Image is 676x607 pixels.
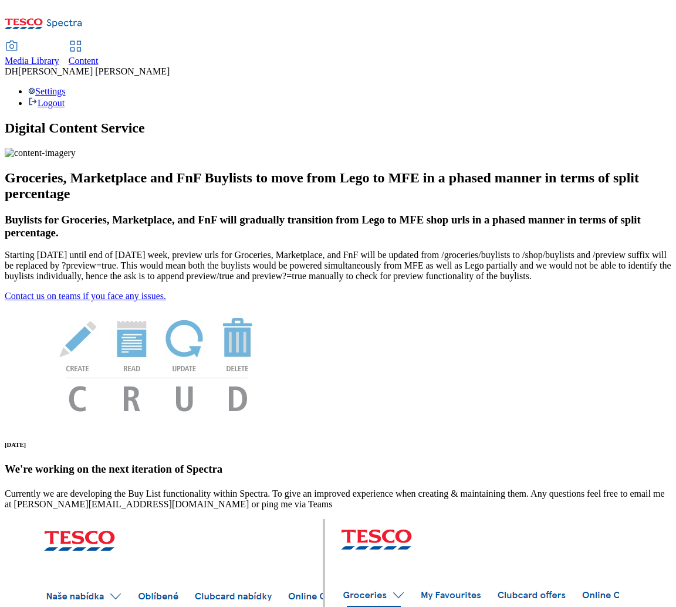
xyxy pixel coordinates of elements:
[5,250,671,282] p: Starting [DATE] until end of [DATE] week, preview urls for Groceries, Marketplace, and FnF will b...
[5,42,59,66] a: Media Library
[28,98,65,108] a: Logout
[5,66,18,76] span: DH
[5,56,59,66] span: Media Library
[5,213,671,239] h3: Buylists for Groceries, Marketplace, and FnF will gradually transition from Lego to MFE shop urls...
[5,291,166,301] a: Contact us on teams if you face any issues.
[18,66,170,76] span: [PERSON_NAME] [PERSON_NAME]
[5,489,671,510] p: Currently we are developing the Buy List functionality within Spectra. To give an improved experi...
[5,441,671,448] h6: [DATE]
[69,56,99,66] span: Content
[5,170,671,202] h2: Groceries, Marketplace and FnF Buylists to move from Lego to MFE in a phased manner in terms of s...
[5,463,671,476] h3: We're working on the next iteration of Spectra
[5,301,310,424] img: News Image
[69,42,99,66] a: Content
[28,86,66,96] a: Settings
[5,120,671,136] h1: Digital Content Service
[5,148,76,158] img: content-imagery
